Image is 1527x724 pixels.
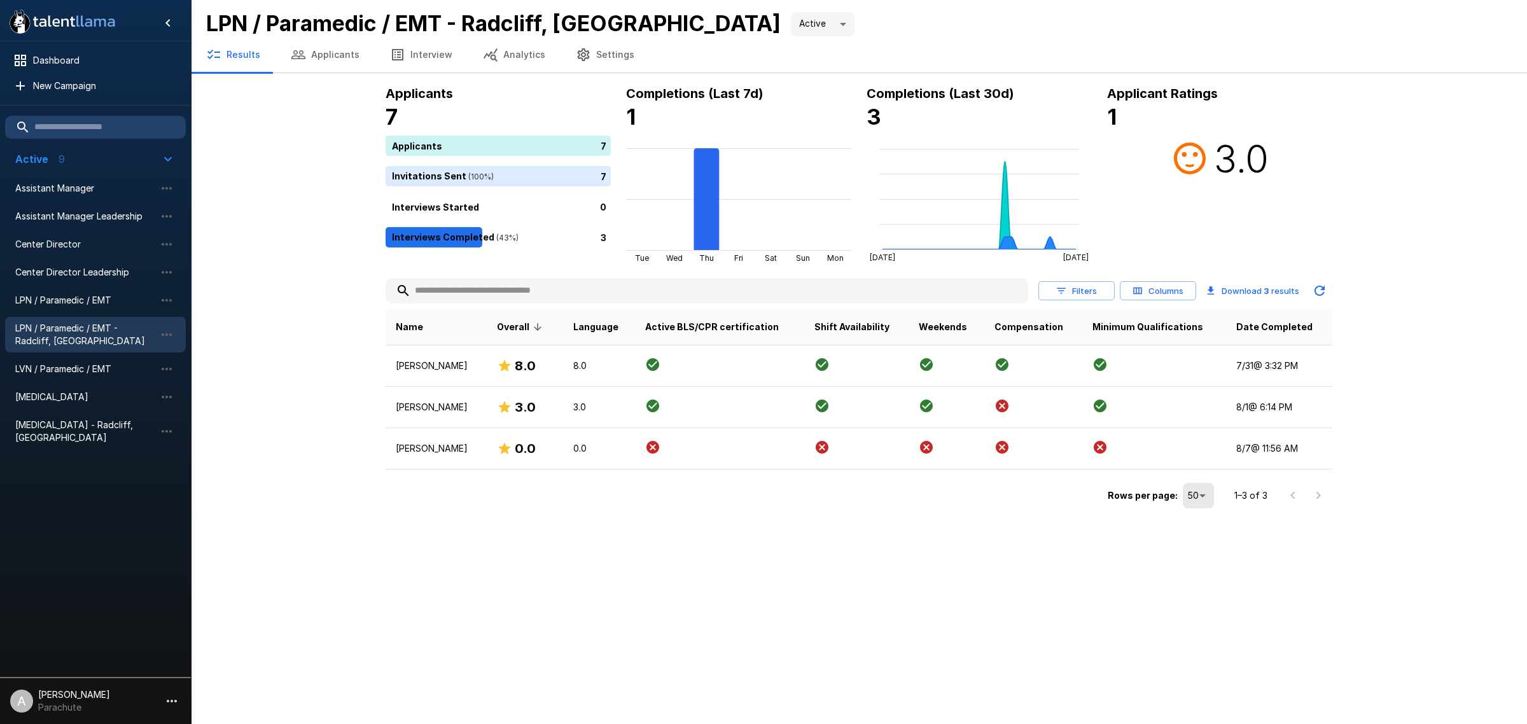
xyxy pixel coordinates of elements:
span: Weekends [919,319,967,335]
p: [PERSON_NAME] [396,442,477,455]
p: 1–3 of 3 [1234,489,1267,502]
b: 1 [1107,104,1117,130]
tspan: Tue [635,253,649,263]
div: Active [791,12,854,36]
h2: 3.0 [1214,136,1269,181]
tspan: Fri [734,253,743,263]
tspan: Wed [666,253,683,263]
tspan: [DATE] [870,253,895,262]
svg: Criteria Met [814,398,830,414]
span: Active BLS/CPR certification [645,319,779,335]
svg: Criteria not Met [645,440,660,455]
h6: 8.0 [515,356,536,376]
tspan: [DATE] [1063,253,1089,262]
button: Settings [561,37,650,73]
button: Download 3 results [1201,278,1304,303]
svg: Criteria not Met [994,440,1010,455]
span: Date Completed [1236,319,1313,335]
td: 8/1 @ 6:14 PM [1226,387,1332,428]
p: 8.0 [573,359,625,372]
div: 50 [1183,483,1214,508]
button: Filters [1038,281,1115,301]
span: Language [573,319,618,335]
b: LPN / Paramedic / EMT - Radcliff, [GEOGRAPHIC_DATA] [206,10,781,36]
span: Name [396,319,423,335]
svg: Criteria not Met [1092,440,1108,455]
span: Minimum Qualifications [1092,319,1203,335]
button: Interview [375,37,468,73]
svg: Criteria not Met [919,440,934,455]
button: Applicants [275,37,375,73]
button: Columns [1120,281,1196,301]
svg: Criteria Met [814,357,830,372]
tspan: Sun [796,253,810,263]
span: Overall [497,319,546,335]
tspan: Sat [765,253,777,263]
p: 3 [601,230,606,244]
span: Shift Availability [814,319,889,335]
h6: 3.0 [515,397,536,417]
b: 3 [1264,286,1269,296]
svg: Criteria Met [1092,398,1108,414]
p: [PERSON_NAME] [396,359,477,372]
tspan: Thu [699,253,714,263]
svg: Criteria Met [919,398,934,414]
p: 7 [601,169,606,183]
td: 7/31 @ 3:32 PM [1226,345,1332,387]
p: 3.0 [573,401,625,414]
svg: Criteria not Met [814,440,830,455]
p: 0.0 [573,442,625,455]
tspan: Mon [827,253,844,263]
p: Rows per page: [1108,489,1178,502]
b: Applicant Ratings [1107,86,1218,101]
b: Applicants [386,86,453,101]
p: [PERSON_NAME] [396,401,477,414]
svg: Criteria Met [994,357,1010,372]
button: Results [191,37,275,73]
svg: Criteria Met [645,398,660,414]
p: 7 [601,139,606,152]
b: Completions (Last 7d) [626,86,763,101]
b: 1 [626,104,636,130]
button: Analytics [468,37,561,73]
button: Updated Today - 5:12 PM [1307,278,1332,303]
svg: Criteria Met [645,357,660,372]
svg: Criteria not Met [994,398,1010,414]
h6: 0.0 [515,438,536,459]
p: 0 [600,200,606,213]
span: Compensation [994,319,1063,335]
svg: Criteria Met [1092,357,1108,372]
b: 7 [386,104,398,130]
b: 3 [867,104,881,130]
b: Completions (Last 30d) [867,86,1014,101]
svg: Criteria Met [919,357,934,372]
td: 8/7 @ 11:56 AM [1226,428,1332,470]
